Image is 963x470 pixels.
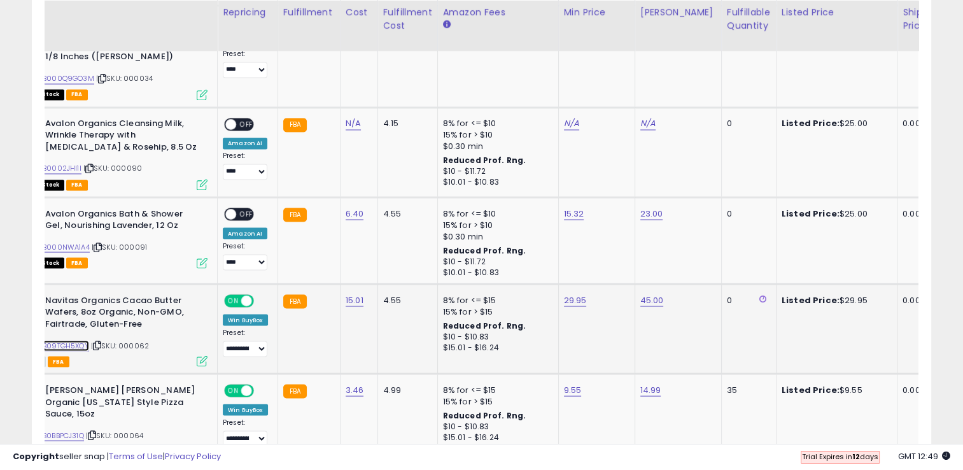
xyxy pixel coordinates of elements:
div: 4.99 [383,384,428,395]
div: Title [13,6,212,19]
div: Min Price [564,6,629,19]
div: 4.55 [383,294,428,306]
div: $10 - $10.83 [443,421,549,432]
a: 6.40 [346,207,364,220]
span: FBA [66,89,88,100]
a: N/A [346,117,361,130]
b: Avalon Organics Bath & Shower Gel, Nourishing Lavender, 12 Oz [45,208,200,234]
div: Preset: [223,418,268,446]
div: $15.01 - $16.24 [443,342,549,353]
div: Cost [346,6,372,19]
b: 12 [852,452,860,462]
b: Reduced Prof. Rng. [443,409,526,420]
a: N/A [640,117,656,130]
span: | SKU: 000090 [83,163,142,173]
div: 15% for > $10 [443,129,549,141]
div: Win BuyBox [223,314,268,325]
div: 8% for <= $10 [443,118,549,129]
div: $10 - $11.72 [443,166,549,177]
div: $0.30 min [443,231,549,242]
a: Terms of Use [109,450,163,462]
b: Reduced Prof. Rng. [443,245,526,255]
div: $25.00 [782,208,887,219]
a: 15.32 [564,207,584,220]
div: $29.95 [782,294,887,306]
div: Listed Price [782,6,892,19]
a: B000Q9GO3M [43,73,94,84]
b: Navitas Organics Cacao Butter Wafers, 8oz Organic, Non-GMO, Fairtrade, Gluten-Free [45,294,200,333]
div: [PERSON_NAME] [640,6,716,19]
div: Preset: [223,50,268,78]
span: ON [225,385,241,396]
span: OFF [252,295,272,306]
div: $10 - $11.72 [443,256,549,267]
a: Privacy Policy [165,450,221,462]
div: 8% for <= $15 [443,384,549,395]
div: Fulfillment [283,6,335,19]
div: 4.55 [383,208,428,219]
a: B000NWA1A4 [43,241,90,252]
div: $15.01 - $16.24 [443,432,549,443]
span: 2025-08-12 12:49 GMT [898,450,950,462]
small: Amazon Fees. [443,19,451,31]
b: Listed Price: [782,383,840,395]
span: | SKU: 000064 [86,430,143,440]
div: 15% for > $15 [443,306,549,317]
b: Listed Price: [782,207,840,219]
span: | SKU: 000091 [92,241,147,252]
a: 23.00 [640,207,663,220]
small: FBA [283,118,307,132]
a: 45.00 [640,294,664,306]
div: $10.01 - $10.83 [443,177,549,188]
a: B09TGH5XQY [43,340,89,351]
span: ON [225,295,241,306]
div: 15% for > $15 [443,395,549,407]
div: Ship Price [903,6,928,32]
b: Listed Price: [782,294,840,306]
a: N/A [564,117,579,130]
b: Listed Price: [782,117,840,129]
span: OFF [236,208,257,219]
div: $9.55 [782,384,887,395]
span: OFF [252,385,272,396]
span: FBA [48,356,69,367]
span: FBA [66,180,88,190]
div: Preset: [223,328,268,357]
span: OFF [236,118,257,129]
div: 0.00 [903,384,924,395]
a: 15.01 [346,294,363,306]
div: $10.01 - $10.83 [443,267,549,278]
div: Fulfillable Quantity [727,6,771,32]
div: 0.00 [903,118,924,129]
small: FBA [283,384,307,398]
div: $10 - $10.83 [443,331,549,342]
small: FBA [283,208,307,222]
div: 15% for > $10 [443,219,549,231]
strong: Copyright [13,450,59,462]
b: Avalon Organics Cleansing Milk, Wrinkle Therapy with [MEDICAL_DATA] & Rosehip, 8.5 Oz [45,118,200,157]
span: | SKU: 000062 [91,340,149,350]
small: FBA [283,294,307,308]
b: Reduced Prof. Rng. [443,320,526,331]
div: 35 [727,384,766,395]
span: | SKU: 000034 [96,73,153,83]
div: $25.00 [782,118,887,129]
div: $0.30 min [443,141,549,152]
b: Reduced Prof. Rng. [443,155,526,166]
div: Amazon Fees [443,6,553,19]
div: 0.00 [903,208,924,219]
div: Amazon AI [223,227,267,239]
span: FBA [66,257,88,268]
div: 8% for <= $15 [443,294,549,306]
span: Trial Expires in days [802,452,878,462]
div: 8% for <= $10 [443,208,549,219]
a: B0BBPCJ31Q [43,430,84,441]
a: 3.46 [346,383,364,396]
div: Preset: [223,152,268,180]
a: B0002JHI1I [43,163,81,174]
div: Repricing [223,6,272,19]
div: ASIN: [17,208,207,267]
div: seller snap | | [13,451,221,463]
a: 14.99 [640,383,661,396]
a: 9.55 [564,383,582,396]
